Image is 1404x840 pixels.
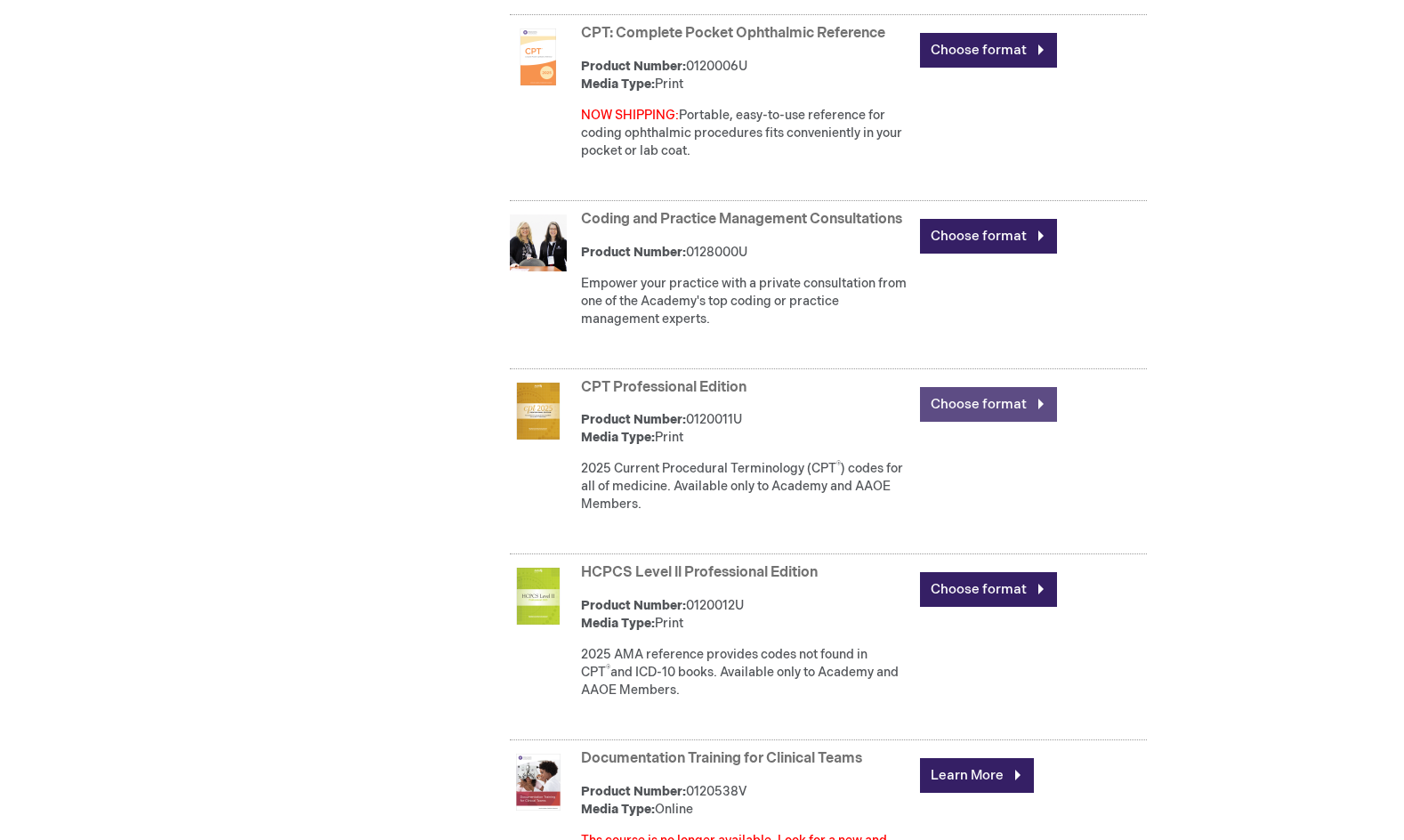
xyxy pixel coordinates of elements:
[920,572,1057,607] a: Choose format
[581,77,655,92] strong: Media Type:
[581,244,911,262] div: 0128000U
[581,412,686,427] strong: Product Number:
[581,245,686,260] strong: Product Number:
[510,568,567,625] img: HCPCS Level ll Professional Edition
[581,597,911,633] div: 0120012U Print
[581,211,902,228] a: Coding and Practice Management Consultations
[510,214,567,271] img: Coding and Practice Management Consultations
[581,411,911,447] div: 0120011U Print
[581,25,885,42] a: CPT: Complete Pocket Ophthalmic Reference
[606,664,610,674] sup: ®
[920,219,1057,254] a: Choose format
[581,275,911,328] div: Empower your practice with a private consultation from one of the Academy's top coding or practic...
[581,802,655,817] strong: Media Type:
[510,28,567,85] img: CPT: Complete Pocket Ophthalmic Reference
[510,383,567,440] img: CPT Professional Edition
[510,754,567,811] img: Documentation Training for Clinical Teams
[581,783,911,819] div: 0120538V Online
[581,460,911,513] p: 2025 Current Procedural Terminology (CPT ) codes for all of medicine. Available only to Academy a...
[920,387,1057,422] a: Choose format
[581,646,911,699] p: 2025 AMA reference provides codes not found in CPT and ICD-10 books. Available only to Academy an...
[581,108,679,123] font: NOW SHIPPING:
[581,430,655,445] strong: Media Type:
[581,784,686,799] strong: Product Number:
[581,58,911,93] div: 0120006U Print
[920,33,1057,68] a: Choose format
[581,107,911,160] div: Portable, easy-to-use reference for coding ophthalmic procedures fits conveniently in your pocket...
[581,616,655,631] strong: Media Type:
[581,750,862,767] a: Documentation Training for Clinical Teams
[581,59,686,74] strong: Product Number:
[836,460,841,471] sup: ®
[581,564,818,581] a: HCPCS Level ll Professional Edition
[920,758,1034,793] a: Learn More
[581,598,686,613] strong: Product Number:
[581,379,746,396] a: CPT Professional Edition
